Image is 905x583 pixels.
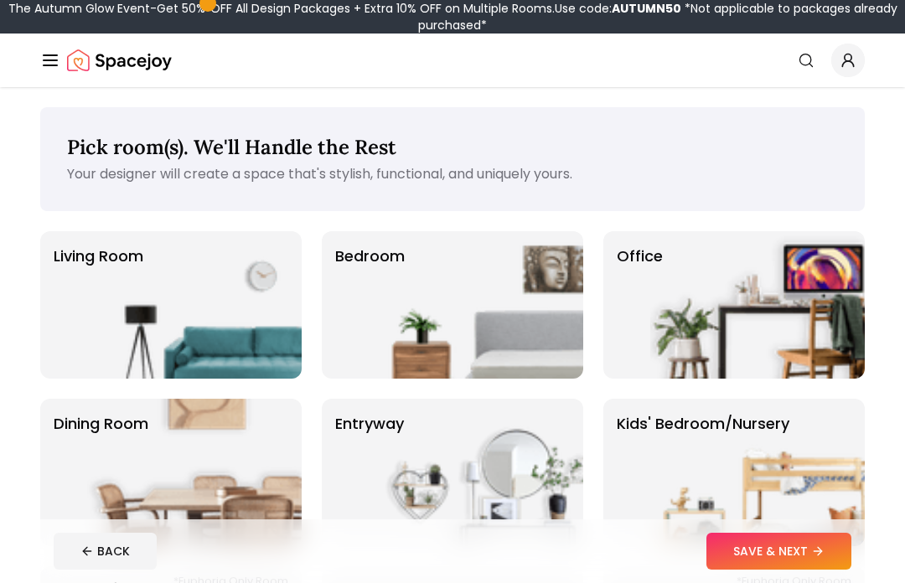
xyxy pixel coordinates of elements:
[617,245,663,365] p: Office
[54,245,143,365] p: Living Room
[67,44,172,77] a: Spacejoy
[87,399,302,546] img: Dining Room
[67,164,838,184] p: Your designer will create a space that's stylish, functional, and uniquely yours.
[369,231,583,379] img: Bedroom
[67,44,172,77] img: Spacejoy Logo
[87,231,302,379] img: Living Room
[650,231,865,379] img: Office
[335,412,404,533] p: entryway
[617,412,789,533] p: Kids' Bedroom/Nursery
[706,533,851,570] button: SAVE & NEXT
[650,399,865,546] img: Kids' Bedroom/Nursery
[369,399,583,546] img: entryway
[54,412,148,533] p: Dining Room
[40,34,865,87] nav: Global
[67,134,396,160] span: Pick room(s). We'll Handle the Rest
[54,533,157,570] button: BACK
[335,245,405,365] p: Bedroom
